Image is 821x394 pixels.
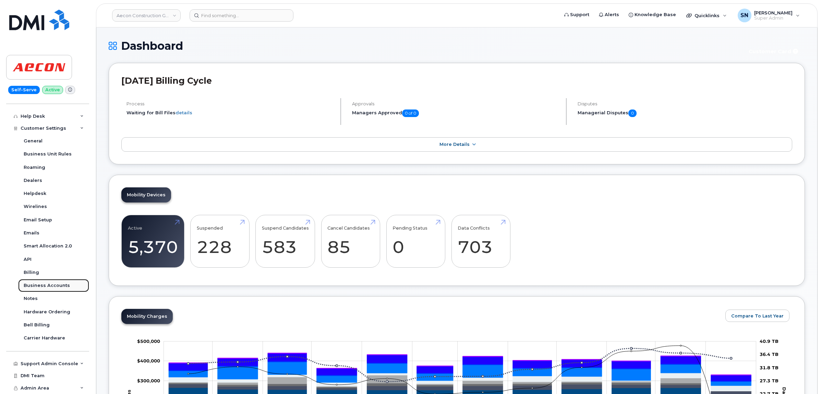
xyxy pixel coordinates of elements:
[578,109,792,117] h5: Managerial Disputes
[352,101,560,106] h4: Approvals
[743,45,805,57] button: Customer Card
[121,187,171,202] a: Mobility Devices
[109,40,740,52] h1: Dashboard
[137,378,160,383] g: $0
[327,219,374,264] a: Cancel Candidates 85
[731,313,784,319] span: Compare To Last Year
[725,310,789,322] button: Compare To Last Year
[137,358,160,363] g: $0
[578,101,792,106] h4: Disputes
[121,76,792,86] h2: [DATE] Billing Cycle
[169,362,751,386] g: Features
[121,309,173,324] a: Mobility Charges
[760,364,778,370] tspan: 31.8 TB
[137,338,160,344] tspan: $500,000
[169,353,751,375] g: QST
[760,338,778,344] tspan: 40.9 TB
[126,101,335,106] h4: Process
[760,351,778,357] tspan: 36.4 TB
[128,219,178,264] a: Active 5,370
[262,219,309,264] a: Suspend Candidates 583
[760,378,778,383] tspan: 27.3 TB
[439,142,470,147] span: More Details
[458,219,504,264] a: Data Conflicts 703
[137,378,160,383] tspan: $300,000
[393,219,439,264] a: Pending Status 0
[352,109,560,117] h5: Managers Approved
[197,219,243,264] a: Suspended 228
[169,353,751,375] g: PST
[137,338,160,344] g: $0
[169,354,751,381] g: HST
[169,375,751,391] g: Cancellation
[402,109,419,117] span: 0 of 0
[169,373,751,391] g: Hardware
[137,358,160,363] tspan: $400,000
[176,110,192,115] a: details
[126,109,335,116] li: Waiting for Bill Files
[169,361,751,382] g: GST
[628,109,637,117] span: 0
